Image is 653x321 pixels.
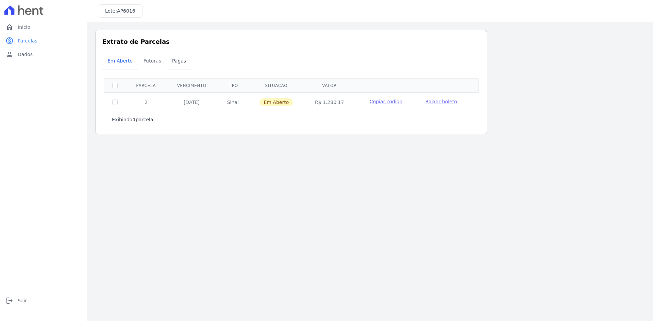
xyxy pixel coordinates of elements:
th: Situação [249,78,304,92]
th: Parcela [126,78,166,92]
a: homeInício [3,20,84,34]
b: 1 [132,117,136,122]
td: [DATE] [166,92,217,112]
a: Baixar boleto [425,98,457,105]
td: Sinal [217,92,249,112]
span: Em Aberto [259,98,293,106]
span: Dados [18,51,33,58]
i: paid [5,37,14,45]
span: Copiar código [370,99,402,104]
span: Baixar boleto [425,99,457,104]
h3: Extrato de Parcelas [102,37,480,46]
a: Pagas [167,53,191,70]
a: Futuras [138,53,167,70]
i: logout [5,297,14,305]
h3: Lote: [105,7,135,15]
span: Em Aberto [103,54,137,68]
td: 2 [126,92,166,112]
span: AP6016 [117,8,135,14]
th: Valor [304,78,355,92]
a: personDados [3,48,84,61]
i: home [5,23,14,31]
th: Vencimento [166,78,217,92]
i: person [5,50,14,58]
span: Futuras [139,54,165,68]
a: paidParcelas [3,34,84,48]
span: Pagas [168,54,190,68]
span: Sair [18,297,27,304]
p: Exibindo parcela [112,116,153,123]
td: R$ 1.280,17 [304,92,355,112]
a: logoutSair [3,294,84,307]
span: Início [18,24,30,31]
span: Parcelas [18,37,37,44]
th: Tipo [217,78,249,92]
button: Copiar código [363,98,409,105]
a: Em Aberto [102,53,138,70]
